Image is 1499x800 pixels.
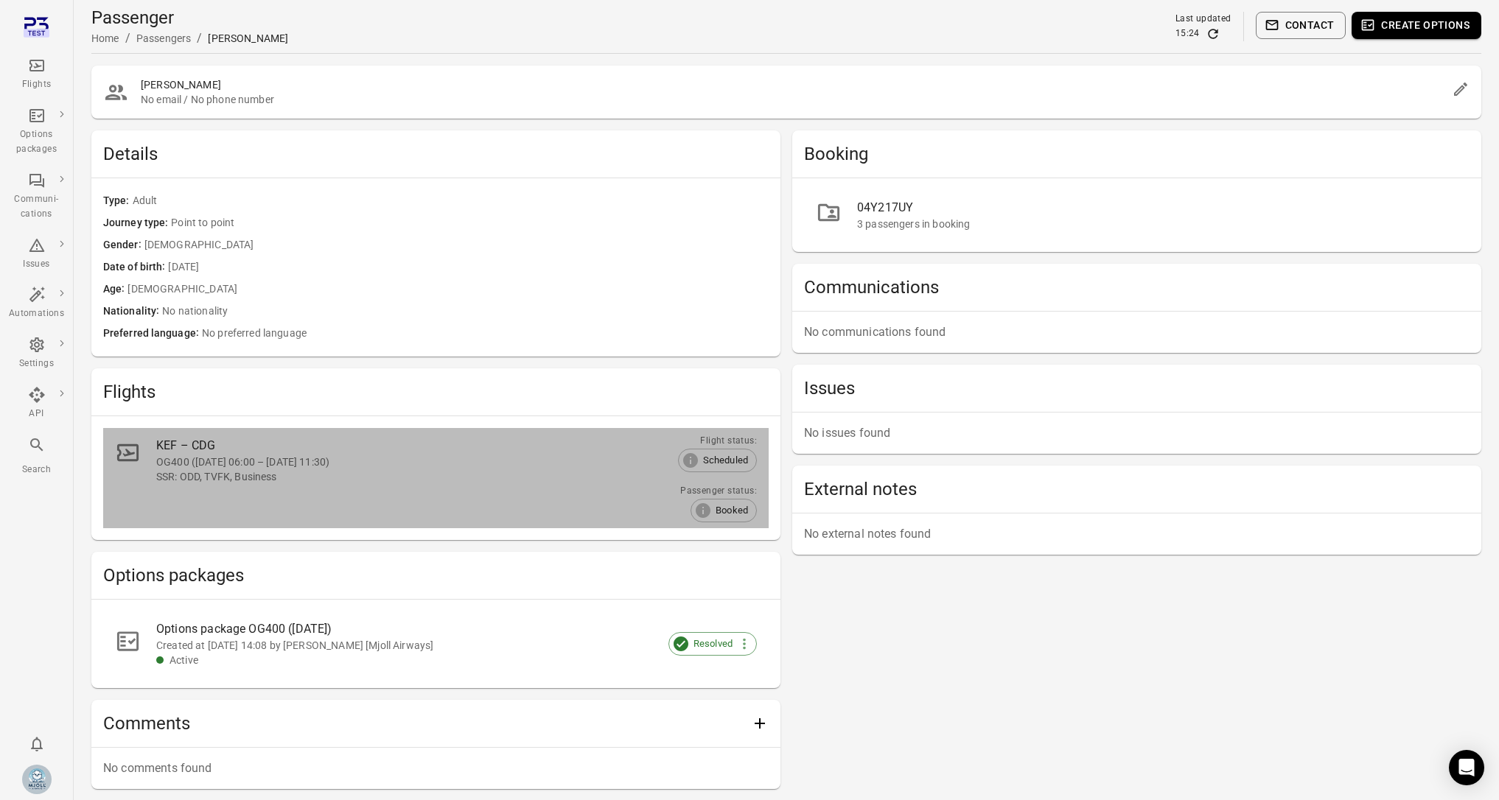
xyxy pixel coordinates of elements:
[141,92,1446,107] span: No email / No phone number
[3,432,70,481] button: Search
[91,29,288,47] nav: Breadcrumbs
[156,455,672,469] div: OG400 ([DATE] 06:00 – [DATE] 11:30)
[3,102,70,161] a: Options packages
[103,303,162,320] span: Nationality
[857,217,1458,231] div: 3 passengers in booking
[804,376,1470,400] h2: Issues
[1175,12,1231,27] div: Last updated
[1256,12,1346,39] button: Contact
[141,77,1446,92] h2: [PERSON_NAME]
[3,281,70,326] a: Automations
[171,215,769,231] span: Point to point
[91,6,288,29] h1: Passenger
[1352,12,1481,39] button: Create options
[685,636,741,651] span: Resolved
[16,759,57,800] button: Elsa Mjöll [Mjoll Airways]
[1449,750,1484,785] div: Open Intercom Messenger
[22,765,52,794] img: Mjoll-Airways-Logo.webp
[804,477,1470,501] h2: External notes
[9,257,64,272] div: Issues
[745,709,775,738] button: Add comment
[103,142,769,166] h2: Details
[9,357,64,371] div: Settings
[156,469,672,484] div: SSR: ODD, TVFK, Business
[103,215,171,231] span: Journey type
[103,259,168,276] span: Date of birth
[103,564,769,587] h2: Options packages
[804,276,1470,299] h2: Communications
[9,306,64,321] div: Automations
[3,331,70,376] a: Settings
[707,503,756,518] span: Booked
[103,237,144,253] span: Gender
[804,424,1470,442] p: No issues found
[156,620,733,638] div: Options package OG400 ([DATE])
[103,428,769,528] a: KEF – CDGOG400 ([DATE] 06:00 – [DATE] 11:30)SSR: ODD, TVFK, BusinessFlight status:ScheduledPassen...
[804,525,1470,543] p: No external notes found
[668,632,757,656] div: Resolved
[125,29,130,47] li: /
[9,192,64,222] div: Communi-cations
[144,237,769,253] span: [DEMOGRAPHIC_DATA]
[103,712,745,735] h2: Comments
[127,281,769,298] span: [DEMOGRAPHIC_DATA]
[208,31,288,46] div: [PERSON_NAME]
[103,281,127,298] span: Age
[133,193,769,209] span: Adult
[91,32,119,44] a: Home
[156,638,733,653] div: Created at [DATE] 14:08 by [PERSON_NAME] [Mjoll Airways]
[9,407,64,421] div: API
[1175,27,1200,41] div: 15:24
[103,759,769,777] p: No comments found
[22,729,52,759] button: Notifications
[103,380,769,404] h2: Flights
[804,190,1470,240] a: 04Y217UY3 passengers in booking
[9,463,64,477] div: Search
[3,52,70,97] a: Flights
[156,437,672,455] div: KEF – CDG
[857,199,1458,217] div: 04Y217UY
[202,326,769,342] span: No preferred language
[168,259,769,276] span: [DATE]
[1446,74,1475,104] button: Edit
[103,611,769,676] a: Options package OG400 ([DATE])Created at [DATE] 14:08 by [PERSON_NAME] [Mjoll Airways]Active
[700,434,757,449] div: Flight status:
[170,653,733,667] div: Active
[9,127,64,157] div: Options packages
[804,142,1470,166] h2: Booking
[197,29,202,47] li: /
[162,303,769,320] span: No nationality
[3,167,70,226] a: Communi-cations
[136,31,192,46] div: Passengers
[680,484,757,499] div: Passenger status:
[103,326,202,342] span: Preferred language
[103,193,133,209] span: Type
[1206,27,1220,41] button: Refresh data
[695,453,756,468] span: Scheduled
[9,77,64,92] div: Flights
[3,382,70,426] a: API
[804,323,1470,341] p: No communications found
[3,232,70,276] a: Issues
